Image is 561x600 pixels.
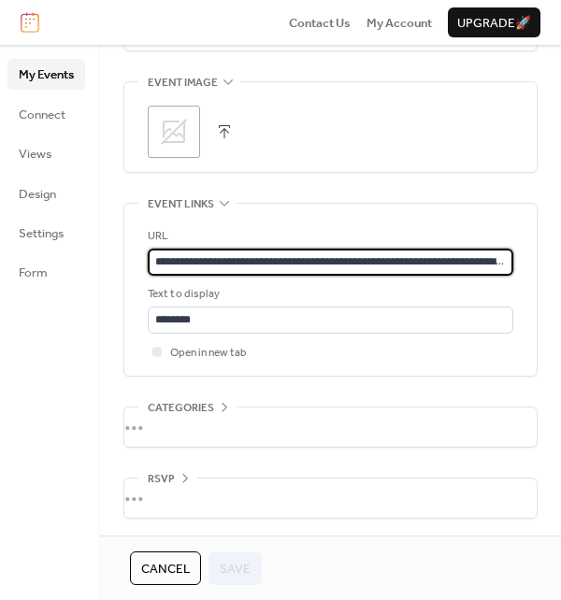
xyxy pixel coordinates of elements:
[130,551,201,585] button: Cancel
[19,106,65,124] span: Connect
[148,195,214,214] span: Event links
[19,185,56,204] span: Design
[148,106,200,158] div: ;
[289,13,351,32] a: Contact Us
[19,65,74,84] span: My Events
[367,14,432,33] span: My Account
[289,14,351,33] span: Contact Us
[7,138,85,168] a: Views
[367,13,432,32] a: My Account
[457,14,531,33] span: Upgrade 🚀
[19,145,51,164] span: Views
[21,12,39,33] img: logo
[124,479,537,518] div: •••
[19,224,64,243] span: Settings
[19,264,48,282] span: Form
[7,179,85,208] a: Design
[7,218,85,248] a: Settings
[170,344,247,363] span: Open in new tab
[7,257,85,287] a: Form
[7,99,85,129] a: Connect
[148,74,218,93] span: Event image
[148,285,510,304] div: Text to display
[448,7,540,37] button: Upgrade🚀
[148,227,510,246] div: URL
[148,399,214,418] span: Categories
[148,470,175,489] span: RSVP
[7,59,85,89] a: My Events
[141,560,190,579] span: Cancel
[124,407,537,447] div: •••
